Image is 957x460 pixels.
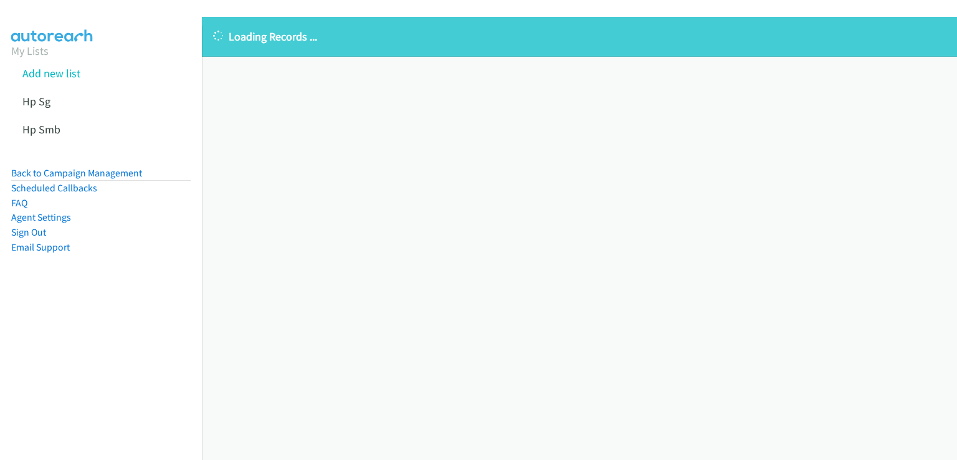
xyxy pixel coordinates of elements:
a: My Lists [11,44,49,58]
a: Add new list [22,66,80,80]
p: Loading Records ... [213,28,946,45]
a: Agent Settings [11,211,71,223]
a: Back to Campaign Management [11,167,142,179]
a: Hp Sg [22,94,50,108]
a: Hp Smb [22,122,60,137]
a: FAQ [11,197,27,209]
a: Sign Out [11,226,46,238]
a: Scheduled Callbacks [11,182,97,194]
a: Email Support [11,241,70,253]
